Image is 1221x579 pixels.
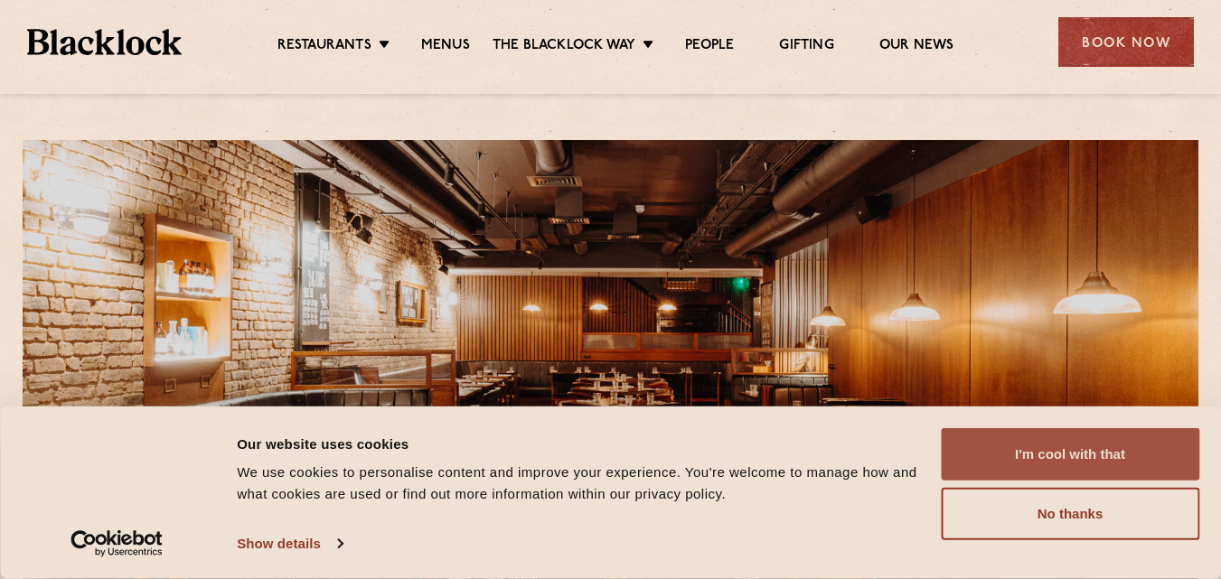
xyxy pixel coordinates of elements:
a: Gifting [779,37,833,57]
button: I'm cool with that [941,428,1199,481]
img: BL_Textured_Logo-footer-cropped.svg [27,29,182,55]
a: The Blacklock Way [493,37,635,57]
a: Restaurants [277,37,371,57]
a: People [685,37,734,57]
a: Menus [421,37,470,57]
a: Show details [237,530,342,557]
div: We use cookies to personalise content and improve your experience. You're welcome to manage how a... [237,462,920,505]
a: Usercentrics Cookiebot - opens in a new window [38,530,196,557]
div: Our website uses cookies [237,433,920,454]
div: Book Now [1058,17,1194,67]
button: No thanks [941,488,1199,540]
a: Our News [879,37,954,57]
